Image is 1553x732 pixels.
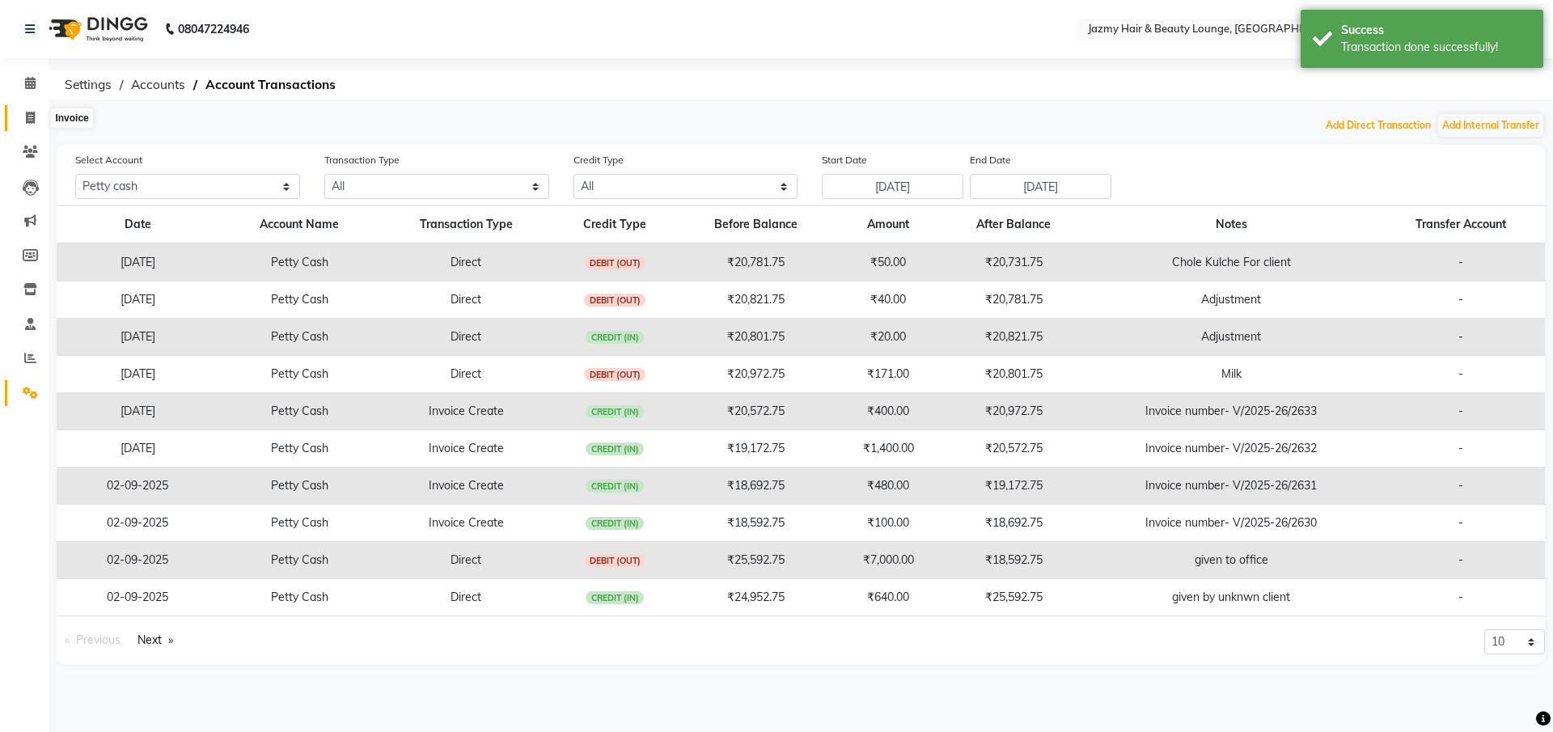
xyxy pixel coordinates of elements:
td: Direct [380,243,552,281]
td: Invoice number- V/2025-26/2631 [1085,468,1377,505]
td: ₹25,592.75 [942,579,1085,616]
th: Before Balance [678,206,835,244]
td: Petty Cash [218,356,380,393]
label: Credit Type [573,153,624,167]
td: given by unknwn client [1085,579,1377,616]
td: ₹20,821.75 [678,281,835,319]
td: ₹50.00 [835,243,942,281]
td: Direct [380,319,552,356]
span: Accounts [123,70,193,99]
td: [DATE] [57,430,218,468]
td: ₹19,172.75 [678,430,835,468]
td: [DATE] [57,319,218,356]
td: ₹480.00 [835,468,942,505]
label: End Date [970,153,1011,167]
td: ₹400.00 [835,393,942,430]
td: Invoice number- V/2025-26/2630 [1085,505,1377,542]
td: - [1377,356,1545,393]
label: Transaction Type [324,153,400,167]
span: CREDIT (IN) [586,331,644,344]
td: - [1377,579,1545,616]
td: ₹18,592.75 [678,505,835,542]
span: CREDIT (IN) [586,405,644,418]
td: Petty Cash [218,542,380,579]
label: Select Account [75,153,142,167]
td: ₹18,592.75 [942,542,1085,579]
span: DEBIT (OUT) [584,554,645,567]
th: Amount [835,206,942,244]
span: CREDIT (IN) [586,442,644,455]
td: Adjustment [1085,319,1377,356]
label: Start Date [822,153,867,167]
td: ₹7,000.00 [835,542,942,579]
td: [DATE] [57,281,218,319]
td: Adjustment [1085,281,1377,319]
td: [DATE] [57,393,218,430]
td: Petty Cash [218,243,380,281]
td: - [1377,243,1545,281]
td: Invoice Create [380,505,552,542]
nav: Pagination [57,629,789,651]
th: Transfer Account [1377,206,1545,244]
th: Date [57,206,218,244]
td: ₹20,972.75 [678,356,835,393]
td: Petty Cash [218,505,380,542]
td: Invoice Create [380,393,552,430]
td: - [1377,430,1545,468]
td: 02-09-2025 [57,579,218,616]
span: CREDIT (IN) [586,480,644,493]
a: Next [129,629,181,651]
div: Transaction done successfully! [1341,39,1531,56]
td: - [1377,393,1545,430]
button: Add Direct Transaction [1322,114,1435,137]
td: ₹20,572.75 [942,430,1085,468]
td: - [1377,319,1545,356]
td: - [1377,505,1545,542]
td: ₹20,801.75 [678,319,835,356]
td: ₹20,801.75 [942,356,1085,393]
td: 02-09-2025 [57,542,218,579]
span: Account Transactions [197,70,344,99]
td: ₹171.00 [835,356,942,393]
td: Invoice Create [380,468,552,505]
td: Invoice number- V/2025-26/2633 [1085,393,1377,430]
td: 02-09-2025 [57,505,218,542]
td: ₹20.00 [835,319,942,356]
img: logo [41,6,152,52]
span: DEBIT (OUT) [584,294,645,307]
td: Petty Cash [218,319,380,356]
span: Previous [76,633,121,647]
td: ₹18,692.75 [942,505,1085,542]
th: Credit Type [552,206,678,244]
th: Transaction Type [380,206,552,244]
td: Petty Cash [218,281,380,319]
td: Petty Cash [218,579,380,616]
td: ₹20,572.75 [678,393,835,430]
td: Direct [380,281,552,319]
td: 02-09-2025 [57,468,218,505]
div: Success [1341,22,1531,39]
td: ₹18,692.75 [678,468,835,505]
td: - [1377,542,1545,579]
th: Notes [1085,206,1377,244]
input: End Date [970,174,1111,199]
button: Add Internal Transfer [1438,114,1543,137]
td: given to office [1085,542,1377,579]
td: Milk [1085,356,1377,393]
span: CREDIT (IN) [586,517,644,530]
td: - [1377,468,1545,505]
td: ₹40.00 [835,281,942,319]
td: Petty Cash [218,430,380,468]
td: Invoice number- V/2025-26/2632 [1085,430,1377,468]
span: CREDIT (IN) [586,591,644,604]
td: ₹20,781.75 [942,281,1085,319]
span: DEBIT (OUT) [584,368,645,381]
td: [DATE] [57,356,218,393]
td: ₹20,731.75 [942,243,1085,281]
td: Direct [380,356,552,393]
td: ₹19,172.75 [942,468,1085,505]
td: ₹20,821.75 [942,319,1085,356]
td: Direct [380,542,552,579]
td: ₹640.00 [835,579,942,616]
td: ₹20,972.75 [942,393,1085,430]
